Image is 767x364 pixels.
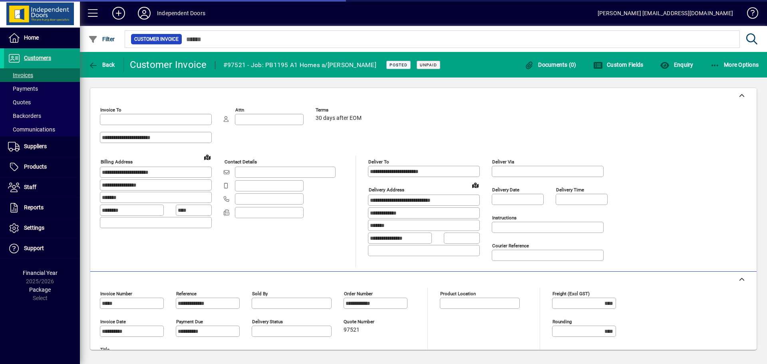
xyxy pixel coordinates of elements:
[525,62,576,68] span: Documents (0)
[4,68,80,82] a: Invoices
[86,58,117,72] button: Back
[368,159,389,165] mat-label: Deliver To
[176,319,203,324] mat-label: Payment due
[4,109,80,123] a: Backorders
[8,126,55,133] span: Communications
[593,62,644,68] span: Custom Fields
[420,62,437,68] span: Unpaid
[552,319,572,324] mat-label: Rounding
[252,319,283,324] mat-label: Delivery status
[344,291,373,296] mat-label: Order number
[23,270,58,276] span: Financial Year
[8,113,41,119] span: Backorders
[660,62,693,68] span: Enquiry
[4,82,80,95] a: Payments
[492,215,517,221] mat-label: Instructions
[252,291,268,296] mat-label: Sold by
[24,245,44,251] span: Support
[492,243,529,249] mat-label: Courier Reference
[4,177,80,197] a: Staff
[24,143,47,149] span: Suppliers
[24,55,51,61] span: Customers
[130,58,207,71] div: Customer Invoice
[80,58,124,72] app-page-header-button: Back
[4,28,80,48] a: Home
[492,159,514,165] mat-label: Deliver via
[157,7,205,20] div: Independent Doors
[223,59,376,72] div: #97521 - Job: PB1195 A1 Homes a/[PERSON_NAME]
[176,291,197,296] mat-label: Reference
[344,327,360,333] span: 97521
[344,319,391,324] span: Quote number
[4,95,80,109] a: Quotes
[741,2,757,28] a: Knowledge Base
[440,291,476,296] mat-label: Product location
[591,58,646,72] button: Custom Fields
[4,123,80,136] a: Communications
[4,239,80,259] a: Support
[658,58,695,72] button: Enquiry
[8,72,33,78] span: Invoices
[24,225,44,231] span: Settings
[556,187,584,193] mat-label: Delivery time
[100,319,126,324] mat-label: Invoice date
[100,107,121,113] mat-label: Invoice To
[316,107,364,113] span: Terms
[316,115,362,121] span: 30 days after EOM
[29,286,51,293] span: Package
[24,184,36,190] span: Staff
[4,218,80,238] a: Settings
[4,157,80,177] a: Products
[710,62,759,68] span: More Options
[8,99,31,105] span: Quotes
[131,6,157,20] button: Profile
[88,36,115,42] span: Filter
[134,35,179,43] span: Customer Invoice
[8,86,38,92] span: Payments
[523,58,578,72] button: Documents (0)
[235,107,244,113] mat-label: Attn
[201,151,214,163] a: View on map
[88,62,115,68] span: Back
[100,347,109,352] mat-label: Title
[106,6,131,20] button: Add
[598,7,733,20] div: [PERSON_NAME] [EMAIL_ADDRESS][DOMAIN_NAME]
[4,198,80,218] a: Reports
[708,58,761,72] button: More Options
[469,179,482,191] a: View on map
[552,291,590,296] mat-label: Freight (excl GST)
[24,204,44,211] span: Reports
[24,34,39,41] span: Home
[100,291,132,296] mat-label: Invoice number
[389,62,407,68] span: Posted
[86,32,117,46] button: Filter
[24,163,47,170] span: Products
[492,187,519,193] mat-label: Delivery date
[4,137,80,157] a: Suppliers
